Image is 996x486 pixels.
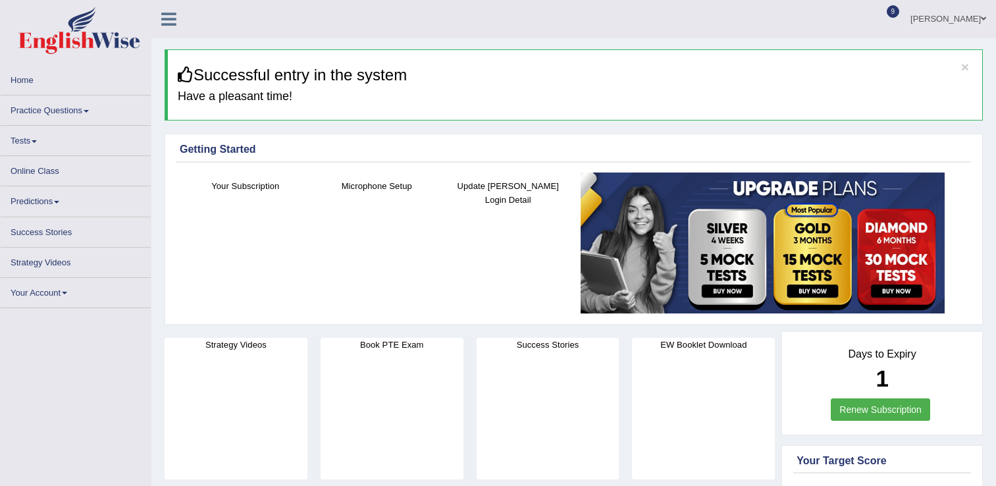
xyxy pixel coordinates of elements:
h4: Microphone Setup [318,179,436,193]
span: 9 [887,5,900,18]
button: × [961,60,969,74]
h4: EW Booklet Download [632,338,775,352]
a: Practice Questions [1,95,151,121]
a: Strategy Videos [1,248,151,273]
h4: Days to Expiry [797,348,968,360]
a: Success Stories [1,217,151,243]
div: Getting Started [180,142,968,157]
h4: Update [PERSON_NAME] Login Detail [449,179,567,207]
h4: Your Subscription [186,179,305,193]
a: Online Class [1,156,151,182]
h4: Strategy Videos [165,338,307,352]
a: Your Account [1,278,151,304]
div: Your Target Score [797,453,968,469]
h4: Book PTE Exam [321,338,463,352]
a: Home [1,65,151,91]
h3: Successful entry in the system [178,67,972,84]
a: Predictions [1,186,151,212]
a: Tests [1,126,151,151]
a: Renew Subscription [831,398,930,421]
b: 1 [876,365,888,391]
h4: Success Stories [477,338,619,352]
h4: Have a pleasant time! [178,90,972,103]
img: small5.jpg [581,173,945,313]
